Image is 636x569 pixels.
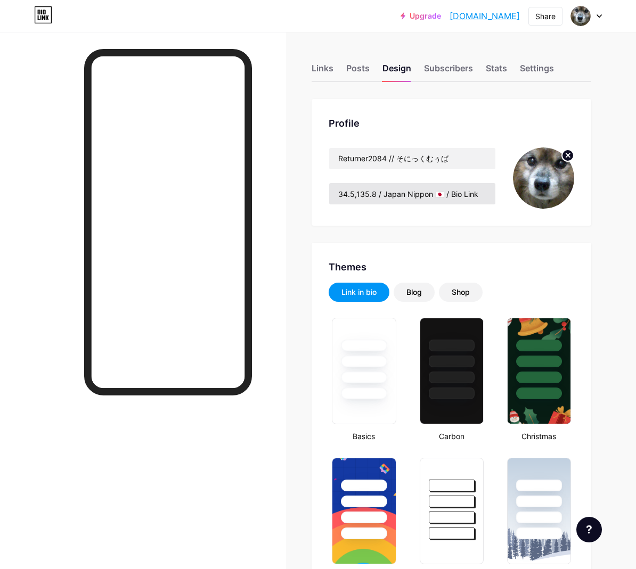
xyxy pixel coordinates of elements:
[341,287,377,298] div: Link in bio
[329,431,399,442] div: Basics
[424,62,473,81] div: Subscribers
[520,62,554,81] div: Settings
[329,183,495,204] input: Bio
[486,62,507,81] div: Stats
[401,12,441,20] a: Upgrade
[570,6,591,26] img: returner2084
[329,116,574,130] div: Profile
[312,62,333,81] div: Links
[452,287,470,298] div: Shop
[513,147,574,209] img: returner2084
[504,431,574,442] div: Christmas
[329,148,495,169] input: Name
[406,287,422,298] div: Blog
[329,260,574,274] div: Themes
[382,62,411,81] div: Design
[450,10,520,22] a: [DOMAIN_NAME]
[535,11,556,22] div: Share
[417,431,487,442] div: Carbon
[346,62,370,81] div: Posts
